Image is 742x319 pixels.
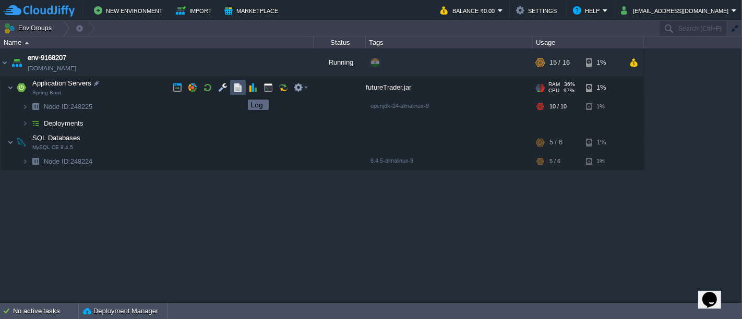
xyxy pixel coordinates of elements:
button: Import [176,4,215,17]
img: AMDAwAAAACH5BAEAAAAALAAAAAABAAEAAAICRAEAOw== [22,115,28,131]
img: CloudJiffy [4,4,75,17]
span: RAM [548,81,560,88]
img: AMDAwAAAACH5BAEAAAAALAAAAAABAAEAAAICRAEAOw== [28,99,43,115]
div: 15 / 16 [549,48,570,77]
a: Application ServersSpring Boot [31,79,93,87]
div: 1% [586,48,620,77]
div: Status [314,36,365,48]
span: openjdk-24-almalinux-9 [370,103,429,109]
span: Node ID: [44,103,70,111]
img: AMDAwAAAACH5BAEAAAAALAAAAAABAAEAAAICRAEAOw== [28,115,43,131]
a: Deployments [43,119,85,128]
span: 97% [564,88,575,94]
img: AMDAwAAAACH5BAEAAAAALAAAAAABAAEAAAICRAEAOw== [7,132,14,153]
a: Node ID:248225 [43,102,94,111]
div: 1% [586,99,620,115]
button: Env Groups [4,21,55,35]
span: 248224 [43,157,94,166]
div: Tags [366,36,532,48]
span: SQL Databases [31,133,82,142]
div: Running [314,48,366,77]
button: Balance ₹0.00 [440,4,498,17]
img: AMDAwAAAACH5BAEAAAAALAAAAAABAAEAAAICRAEAOw== [14,77,29,98]
div: 1% [586,77,620,98]
a: Node ID:248224 [43,157,94,166]
a: SQL DatabasesMySQL CE 8.4.5 [31,134,82,142]
a: [DOMAIN_NAME] [28,63,76,73]
div: 1% [586,153,620,169]
img: AMDAwAAAACH5BAEAAAAALAAAAAABAAEAAAICRAEAOw== [28,153,43,169]
img: AMDAwAAAACH5BAEAAAAALAAAAAABAAEAAAICRAEAOw== [9,48,24,77]
span: Spring Boot [32,90,61,96]
button: Marketplace [224,4,281,17]
img: AMDAwAAAACH5BAEAAAAALAAAAAABAAEAAAICRAEAOw== [1,48,9,77]
button: Help [573,4,603,17]
img: AMDAwAAAACH5BAEAAAAALAAAAAABAAEAAAICRAEAOw== [14,132,29,153]
div: 1% [586,132,620,153]
span: 248225 [43,102,94,111]
span: MySQL CE 8.4.5 [32,144,73,151]
div: Usage [533,36,643,48]
span: 36% [564,81,575,88]
img: AMDAwAAAACH5BAEAAAAALAAAAAABAAEAAAICRAEAOw== [22,99,28,115]
div: Log [250,101,266,109]
div: 5 / 6 [549,132,563,153]
div: Name [1,36,313,48]
div: futureTrader.jar [366,77,533,98]
img: AMDAwAAAACH5BAEAAAAALAAAAAABAAEAAAICRAEAOw== [22,153,28,169]
iframe: chat widget [698,277,732,309]
div: 10 / 10 [549,99,567,115]
span: Node ID: [44,157,70,165]
div: 5 / 6 [549,153,560,169]
a: env-9168207 [28,53,66,63]
span: Application Servers [31,79,93,88]
button: New Environment [94,4,166,17]
button: Deployment Manager [83,306,158,316]
span: 8.4.5-almalinux-9 [370,157,413,164]
span: CPU [548,88,559,94]
img: AMDAwAAAACH5BAEAAAAALAAAAAABAAEAAAICRAEAOw== [25,42,29,44]
img: AMDAwAAAACH5BAEAAAAALAAAAAABAAEAAAICRAEAOw== [7,77,14,98]
button: Settings [516,4,560,17]
button: [EMAIL_ADDRESS][DOMAIN_NAME] [621,4,732,17]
